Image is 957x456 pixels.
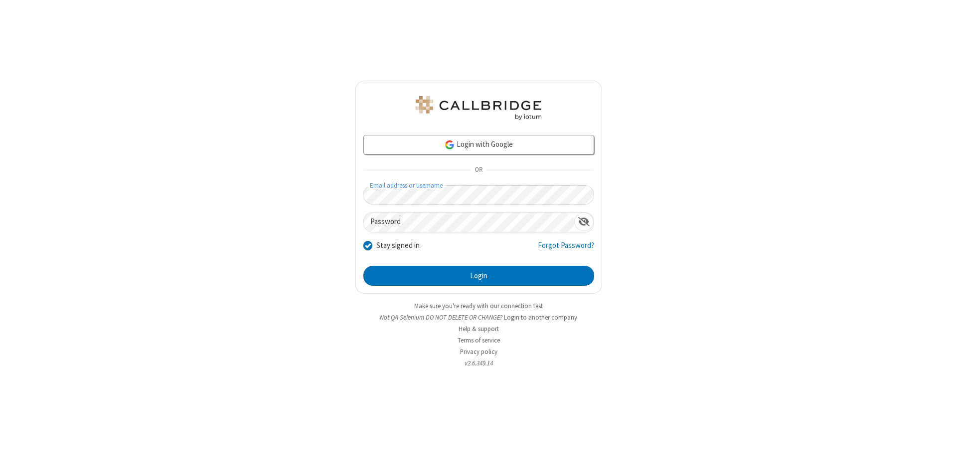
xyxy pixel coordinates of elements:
a: Help & support [459,325,499,333]
label: Stay signed in [376,240,420,251]
button: Login to another company [504,313,577,322]
img: google-icon.png [444,139,455,150]
a: Login with Google [363,135,594,155]
a: Terms of service [458,336,500,344]
a: Forgot Password? [538,240,594,259]
li: v2.6.349.14 [355,358,602,368]
input: Email address or username [363,185,594,205]
div: Show password [574,213,594,231]
li: Not QA Selenium DO NOT DELETE OR CHANGE? [355,313,602,322]
img: QA Selenium DO NOT DELETE OR CHANGE [414,96,543,120]
a: Make sure you're ready with our connection test [414,302,543,310]
input: Password [364,213,574,232]
span: OR [471,163,486,177]
iframe: Chat [932,430,950,449]
a: Privacy policy [460,347,497,356]
button: Login [363,266,594,286]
